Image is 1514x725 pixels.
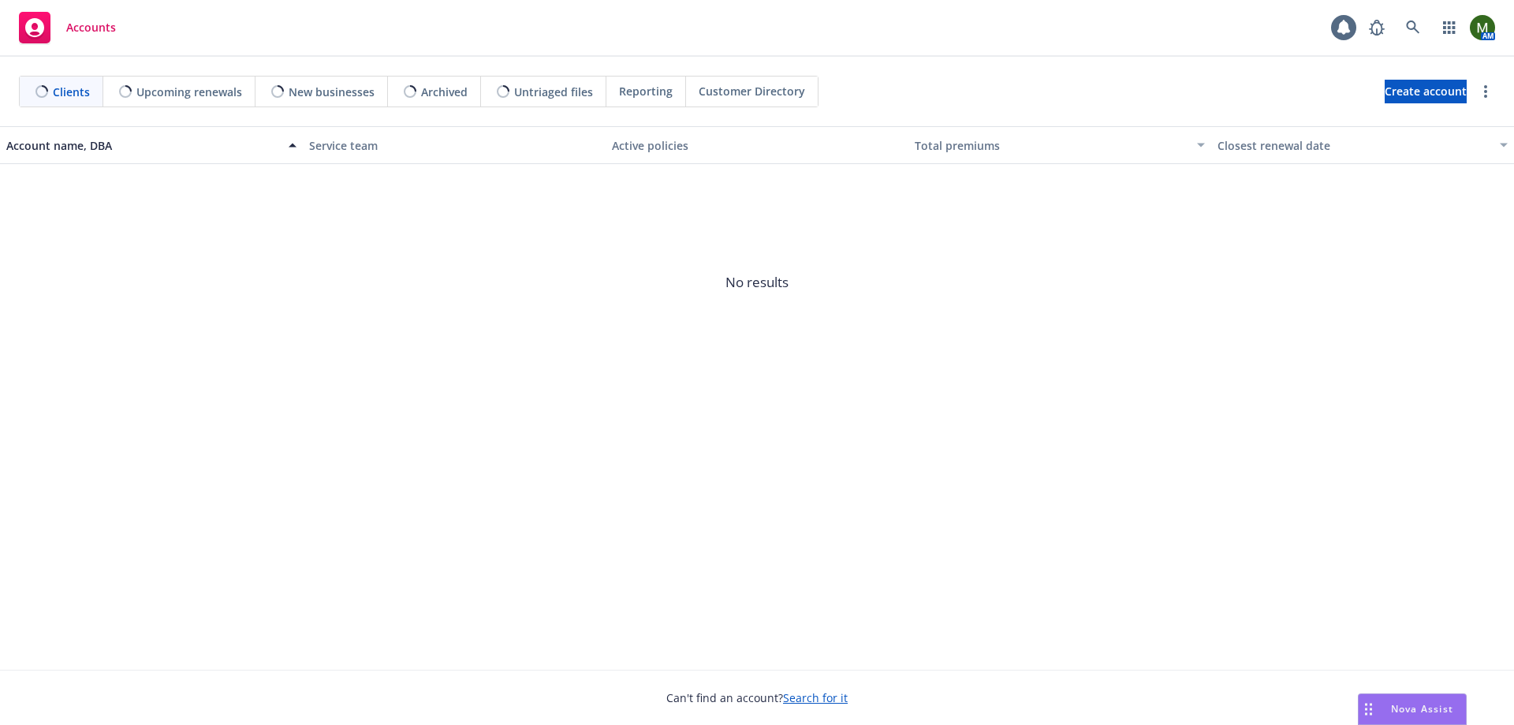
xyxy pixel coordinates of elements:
a: Switch app [1434,12,1465,43]
div: Account name, DBA [6,137,279,154]
div: Drag to move [1359,694,1378,724]
a: Search for it [783,690,848,705]
button: Closest renewal date [1211,126,1514,164]
a: Accounts [13,6,122,50]
a: Create account [1385,80,1467,103]
div: Service team [309,137,599,154]
span: New businesses [289,84,375,100]
div: Closest renewal date [1218,137,1490,154]
button: Service team [303,126,606,164]
a: more [1476,82,1495,101]
a: Report a Bug [1361,12,1393,43]
span: Customer Directory [699,83,805,99]
span: Archived [421,84,468,100]
span: Create account [1385,77,1467,107]
div: Total premiums [915,137,1188,154]
button: Total premiums [908,126,1211,164]
div: Active policies [612,137,902,154]
span: Reporting [619,83,673,99]
span: Accounts [66,21,116,34]
span: Nova Assist [1391,702,1453,716]
span: Clients [53,84,90,100]
span: Upcoming renewals [136,84,242,100]
a: Search [1397,12,1429,43]
img: photo [1470,15,1495,40]
span: Untriaged files [514,84,593,100]
span: Can't find an account? [666,689,848,706]
button: Nova Assist [1358,693,1467,725]
button: Active policies [606,126,908,164]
